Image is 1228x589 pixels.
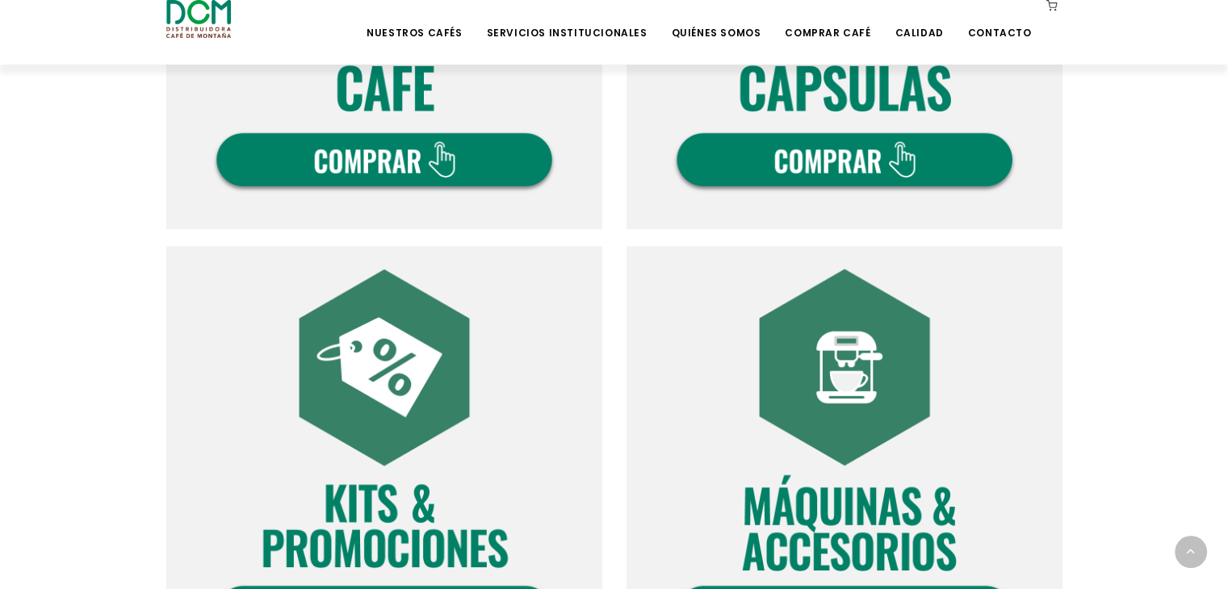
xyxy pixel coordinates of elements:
[661,2,770,40] a: Quiénes Somos
[885,2,953,40] a: Calidad
[357,2,472,40] a: Nuestros Cafés
[958,2,1041,40] a: Contacto
[476,2,656,40] a: Servicios Institucionales
[775,2,880,40] a: Comprar Café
